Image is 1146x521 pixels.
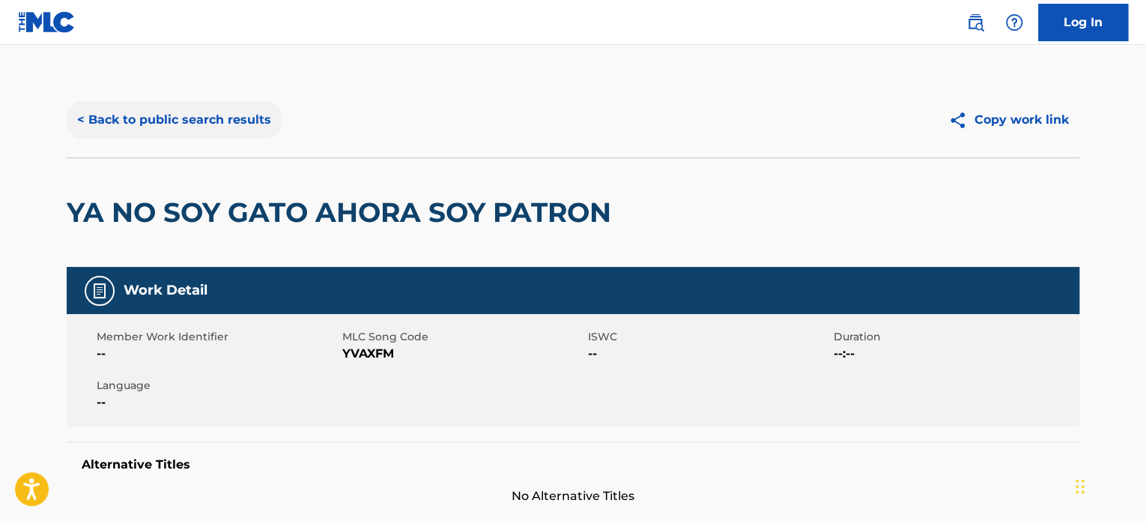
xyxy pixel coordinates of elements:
[342,345,584,363] span: YVAXFM
[82,457,1064,472] h5: Alternative Titles
[938,101,1079,139] button: Copy work link
[97,345,339,363] span: --
[1005,13,1023,31] img: help
[124,282,207,299] h5: Work Detail
[588,329,830,345] span: ISWC
[91,282,109,300] img: Work Detail
[1038,4,1128,41] a: Log In
[67,196,619,229] h2: YA NO SOY GATO AHORA SOY PATRON
[67,487,1079,505] span: No Alternative Titles
[342,329,584,345] span: MLC Song Code
[834,345,1076,363] span: --:--
[97,394,339,412] span: --
[966,13,984,31] img: search
[1071,449,1146,521] iframe: Chat Widget
[999,7,1029,37] div: Help
[960,7,990,37] a: Public Search
[18,11,76,33] img: MLC Logo
[97,329,339,345] span: Member Work Identifier
[67,101,282,139] button: < Back to public search results
[948,111,974,130] img: Copy work link
[97,378,339,394] span: Language
[834,329,1076,345] span: Duration
[1076,464,1085,509] div: Drag
[588,345,830,363] span: --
